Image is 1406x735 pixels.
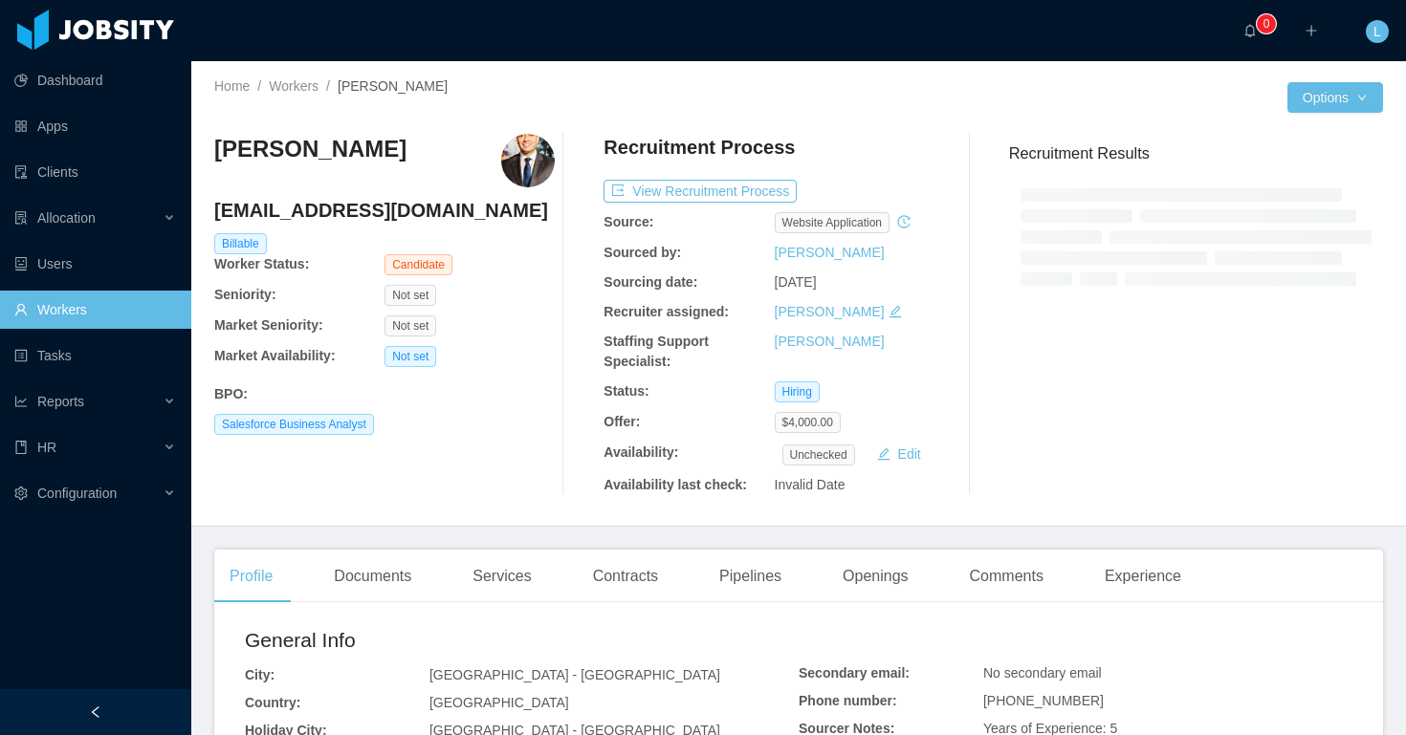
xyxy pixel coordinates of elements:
i: icon: edit [889,305,902,318]
img: 4f7c6ea0-4556-4665-85e2-eb517a98dbe1_68cd7c6e1cc30-400w.png [501,134,555,187]
span: [PERSON_NAME] [338,78,448,94]
b: Recruiter assigned: [604,304,729,319]
div: Comments [955,550,1059,603]
a: icon: exportView Recruitment Process [604,184,797,199]
span: Not set [384,285,436,306]
a: icon: auditClients [14,153,176,191]
span: Salesforce Business Analyst [214,414,374,435]
a: icon: robotUsers [14,245,176,283]
button: icon: editEdit [869,443,929,465]
h2: General Info [245,625,799,656]
span: / [257,78,261,94]
b: Status: [604,383,648,399]
b: Market Seniority: [214,317,323,333]
span: [DATE] [775,274,817,290]
span: No secondary email [983,665,1102,681]
i: icon: bell [1243,24,1257,37]
b: Phone number: [799,693,897,708]
button: Optionsicon: down [1287,82,1383,113]
div: Openings [827,550,924,603]
div: Profile [214,550,288,603]
a: icon: userWorkers [14,291,176,329]
span: website application [775,212,890,233]
h4: Recruitment Process [604,134,795,161]
i: icon: plus [1305,24,1318,37]
i: icon: history [897,215,911,228]
a: icon: profileTasks [14,336,176,375]
h3: [PERSON_NAME] [214,134,406,164]
span: L [1373,20,1381,43]
span: Not set [384,346,436,367]
a: [PERSON_NAME] [775,245,885,260]
a: Workers [269,78,319,94]
a: icon: pie-chartDashboard [14,61,176,99]
span: Not set [384,315,436,336]
b: Sourced by: [604,245,681,260]
i: icon: setting [14,486,28,500]
b: Staffing Support Specialist: [604,334,709,369]
span: Invalid Date [775,477,846,492]
span: Allocation [37,210,96,226]
span: / [326,78,330,94]
b: Worker Status: [214,256,309,271]
div: Experience [1089,550,1197,603]
sup: 0 [1257,14,1276,33]
div: Services [457,550,546,603]
span: HR [37,440,56,455]
div: Contracts [578,550,673,603]
div: Pipelines [704,550,797,603]
span: Candidate [384,254,452,275]
b: Availability last check: [604,477,747,492]
i: icon: book [14,441,28,454]
span: Hiring [775,381,820,402]
span: [PHONE_NUMBER] [983,693,1104,708]
h4: [EMAIL_ADDRESS][DOMAIN_NAME] [214,197,555,224]
span: Configuration [37,486,117,501]
span: Billable [214,233,267,254]
a: [PERSON_NAME] [775,304,885,319]
b: Market Availability: [214,348,336,363]
a: [PERSON_NAME] [775,334,885,349]
h3: Recruitment Results [1009,141,1383,165]
b: Seniority: [214,287,276,302]
a: Home [214,78,250,94]
b: Sourcing date: [604,274,697,290]
div: Documents [319,550,427,603]
b: Offer: [604,414,640,429]
a: icon: appstoreApps [14,107,176,145]
span: [GEOGRAPHIC_DATA] [429,695,569,710]
b: BPO : [214,386,248,401]
b: Source: [604,214,653,229]
span: Reports [37,394,84,409]
i: icon: solution [14,211,28,225]
button: icon: exportView Recruitment Process [604,180,797,203]
span: [GEOGRAPHIC_DATA] - [GEOGRAPHIC_DATA] [429,667,720,682]
b: City: [245,667,275,682]
b: Secondary email: [799,665,910,681]
i: icon: line-chart [14,395,28,408]
span: $4,000.00 [775,412,841,433]
b: Availability: [604,444,678,460]
b: Country: [245,695,300,710]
